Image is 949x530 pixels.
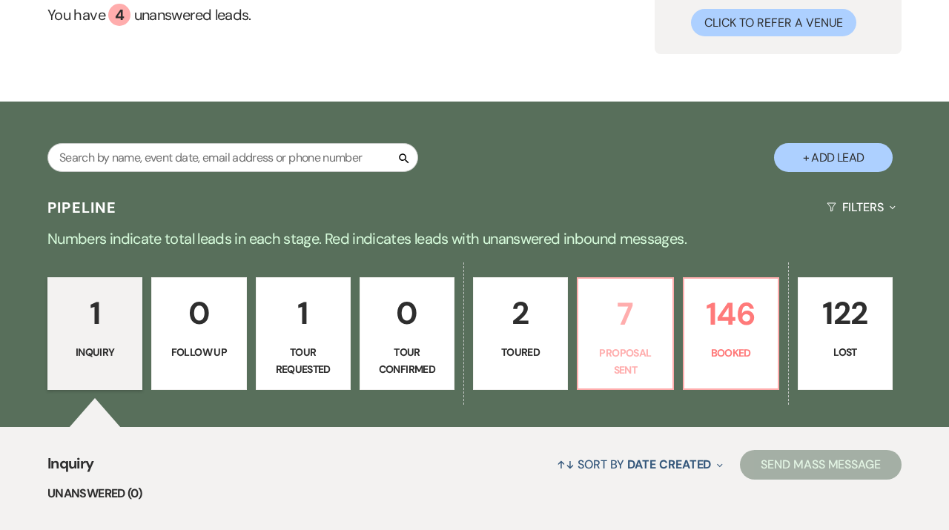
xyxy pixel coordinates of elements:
[57,344,133,360] p: Inquiry
[577,277,673,390] a: 7Proposal Sent
[821,188,902,227] button: Filters
[798,277,893,390] a: 122Lost
[47,484,902,503] li: Unanswered (0)
[693,289,769,339] p: 146
[47,197,117,218] h3: Pipeline
[360,277,454,390] a: 0Tour Confirmed
[627,457,711,472] span: Date Created
[693,345,769,361] p: Booked
[47,277,142,390] a: 1Inquiry
[587,345,663,378] p: Proposal Sent
[47,4,352,26] a: You have 4 unanswered leads.
[473,277,568,390] a: 2Toured
[47,143,418,172] input: Search by name, event date, email address or phone number
[265,288,341,338] p: 1
[483,344,558,360] p: Toured
[161,344,237,360] p: Follow Up
[256,277,351,390] a: 1Tour Requested
[161,288,237,338] p: 0
[557,457,575,472] span: ↑↓
[369,288,445,338] p: 0
[483,288,558,338] p: 2
[369,344,445,377] p: Tour Confirmed
[740,450,902,480] button: Send Mass Message
[47,452,94,484] span: Inquiry
[551,445,729,484] button: Sort By Date Created
[151,277,246,390] a: 0Follow Up
[774,143,893,172] button: + Add Lead
[683,277,779,390] a: 146Booked
[108,4,130,26] div: 4
[807,344,883,360] p: Lost
[587,289,663,339] p: 7
[807,288,883,338] p: 122
[57,288,133,338] p: 1
[265,344,341,377] p: Tour Requested
[691,9,856,36] button: Click to Refer a Venue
